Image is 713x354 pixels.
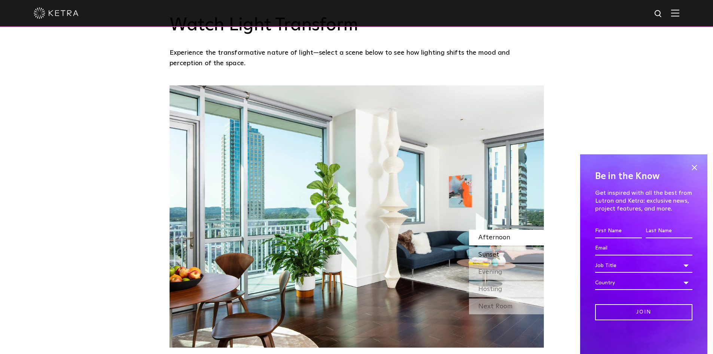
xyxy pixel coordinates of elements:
p: Experience the transformative nature of light—select a scene below to see how lighting shifts the... [170,48,540,69]
span: Sunset [478,251,499,258]
input: First Name [595,224,642,238]
img: Hamburger%20Nav.svg [671,9,679,16]
span: Afternoon [478,234,510,241]
img: ketra-logo-2019-white [34,7,79,19]
input: Last Name [646,224,692,238]
input: Join [595,304,692,320]
img: SS_HBD_LivingRoom_Desktop_01 [170,85,544,348]
p: Get inspired with all the best from Lutron and Ketra: exclusive news, project features, and more. [595,189,692,212]
span: Hosting [478,286,502,293]
h4: Be in the Know [595,169,692,184]
div: Country [595,276,692,290]
span: Evening [478,269,502,275]
img: search icon [654,9,663,19]
input: Email [595,241,692,255]
div: Job Title [595,258,692,273]
div: Next Room [469,299,544,314]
